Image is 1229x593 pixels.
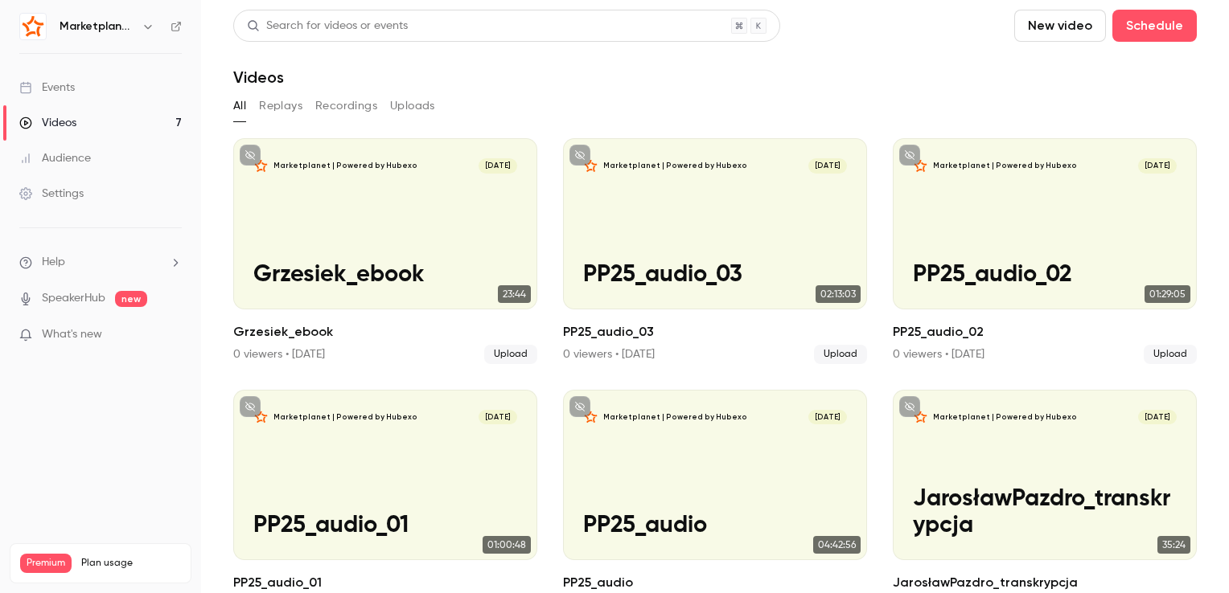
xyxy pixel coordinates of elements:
[42,326,102,343] span: What's new
[913,158,928,174] img: PP25_audio_02
[498,285,531,303] span: 23:44
[1138,410,1177,425] span: [DATE]
[913,486,1177,541] p: JarosławPazdro_transkrypcja
[259,93,302,119] button: Replays
[19,115,76,131] div: Videos
[479,410,517,425] span: [DATE]
[816,285,861,303] span: 02:13:03
[253,158,269,174] img: Grzesiek_ebook
[814,345,867,364] span: Upload
[893,138,1197,364] li: PP25_audio_02
[808,410,847,425] span: [DATE]
[569,396,590,417] button: unpublished
[42,290,105,307] a: SpeakerHub
[563,138,867,364] li: PP25_audio_03
[273,412,417,423] p: Marketplanet | Powered by Hubexo
[893,346,984,362] div: 0 viewers • [DATE]
[1144,345,1197,364] span: Upload
[569,145,590,166] button: unpublished
[19,254,182,271] li: help-dropdown-opener
[813,536,861,554] span: 04:42:56
[240,145,261,166] button: unpublished
[893,573,1197,592] h2: JarosławPazdro_transkrypcja
[808,158,847,174] span: [DATE]
[603,412,747,423] p: Marketplanet | Powered by Hubexo
[563,322,867,341] h2: PP25_audio_03
[563,346,655,362] div: 0 viewers • [DATE]
[1145,285,1190,303] span: 01:29:05
[233,93,246,119] button: All
[583,513,847,540] p: PP25_audio
[1014,10,1106,42] button: New video
[1157,536,1190,554] span: 35:24
[273,161,417,171] p: Marketplanet | Powered by Hubexo
[484,345,537,364] span: Upload
[233,67,284,87] h1: Videos
[390,93,435,119] button: Uploads
[563,573,867,592] h2: PP25_audio
[233,10,1197,583] section: Videos
[19,186,84,202] div: Settings
[162,328,182,342] iframe: Noticeable Trigger
[115,291,147,307] span: new
[899,396,920,417] button: unpublished
[19,150,91,166] div: Audience
[253,262,517,289] p: Grzesiek_ebook
[583,158,598,174] img: PP25_audio_03
[583,410,598,425] img: PP25_audio
[479,158,517,174] span: [DATE]
[913,410,928,425] img: JarosławPazdro_transkrypcja
[42,254,65,271] span: Help
[483,536,531,554] span: 01:00:48
[240,396,261,417] button: unpublished
[233,138,537,364] a: Grzesiek_ebookMarketplanet | Powered by Hubexo[DATE]Grzesiek_ebook23:44Grzesiek_ebook0 viewers • ...
[933,412,1077,423] p: Marketplanet | Powered by Hubexo
[20,14,46,39] img: Marketplanet | Powered by Hubexo
[563,138,867,364] a: PP25_audio_03Marketplanet | Powered by Hubexo[DATE]PP25_audio_0302:13:03PP25_audio_030 viewers • ...
[1138,158,1177,174] span: [DATE]
[583,262,847,289] p: PP25_audio_03
[893,138,1197,364] a: PP25_audio_02Marketplanet | Powered by Hubexo[DATE]PP25_audio_0201:29:05PP25_audio_020 viewers • ...
[933,161,1077,171] p: Marketplanet | Powered by Hubexo
[233,346,325,362] div: 0 viewers • [DATE]
[1112,10,1197,42] button: Schedule
[81,557,181,570] span: Plan usage
[233,573,537,592] h2: PP25_audio_01
[20,554,72,573] span: Premium
[893,322,1197,341] h2: PP25_audio_02
[233,322,537,341] h2: Grzesiek_ebook
[253,513,517,540] p: PP25_audio_01
[247,18,408,35] div: Search for videos or events
[899,145,920,166] button: unpublished
[603,161,747,171] p: Marketplanet | Powered by Hubexo
[19,80,75,96] div: Events
[233,138,537,364] li: Grzesiek_ebook
[253,410,269,425] img: PP25_audio_01
[60,18,135,35] h6: Marketplanet | Powered by Hubexo
[315,93,377,119] button: Recordings
[913,262,1177,289] p: PP25_audio_02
